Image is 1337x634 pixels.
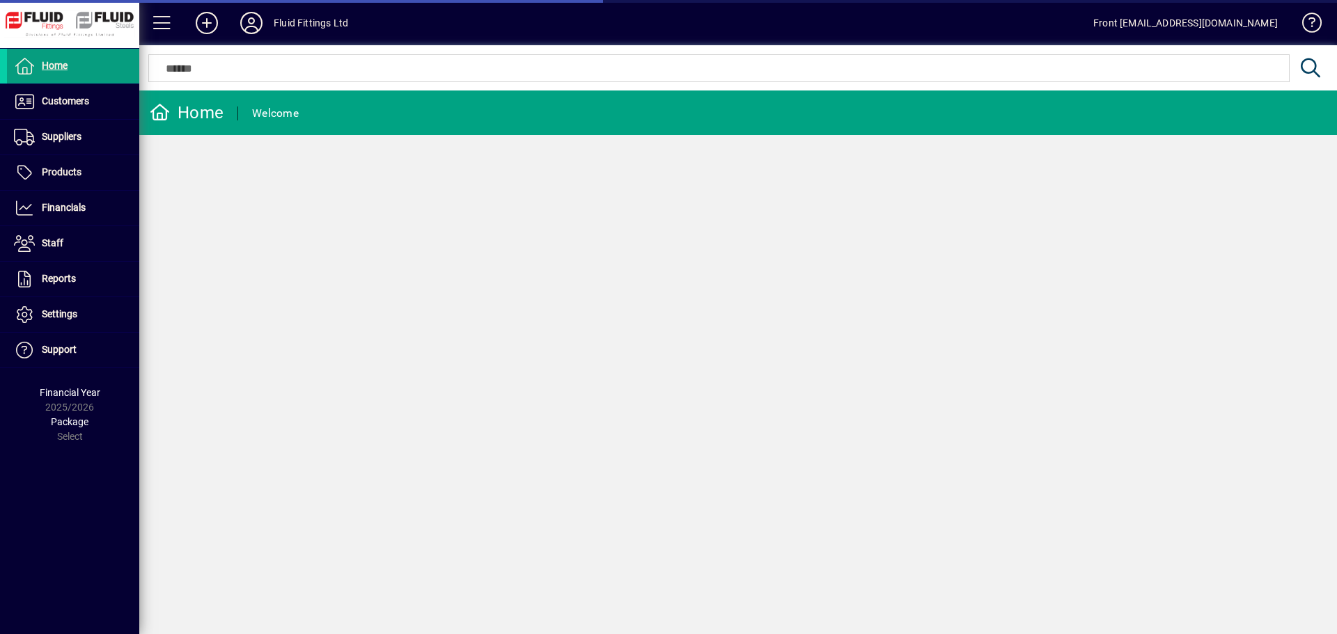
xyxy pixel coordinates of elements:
span: Staff [42,237,63,248]
span: Reports [42,273,76,284]
a: Suppliers [7,120,139,154]
span: Products [42,166,81,177]
div: Home [150,102,224,124]
span: Financial Year [40,387,100,398]
a: Settings [7,297,139,332]
span: Financials [42,202,86,213]
span: Suppliers [42,131,81,142]
button: Add [185,10,229,35]
button: Profile [229,10,274,35]
span: Package [51,416,88,427]
span: Support [42,344,77,355]
a: Products [7,155,139,190]
a: Financials [7,191,139,225]
a: Reports [7,262,139,296]
span: Settings [42,308,77,319]
span: Home [42,60,68,71]
div: Front [EMAIL_ADDRESS][DOMAIN_NAME] [1093,12,1278,34]
div: Welcome [252,102,299,125]
span: Customers [42,95,89,106]
a: Knowledge Base [1292,3,1320,48]
a: Support [7,333,139,367]
a: Customers [7,84,139,119]
a: Staff [7,226,139,261]
div: Fluid Fittings Ltd [274,12,348,34]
